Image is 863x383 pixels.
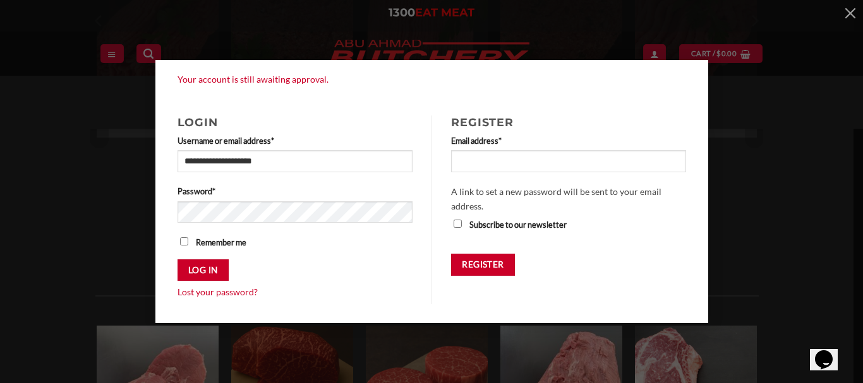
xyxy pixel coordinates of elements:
[451,134,686,147] label: Email address
[451,115,686,129] h2: Register
[178,134,413,147] label: Username or email address
[178,185,413,197] label: Password
[196,237,246,247] span: Remember me
[451,254,515,276] button: Register
[469,220,567,230] span: Subscribe to our newsletter
[454,220,462,228] input: Subscribe to our newsletter
[168,73,696,87] div: Your account is still awaiting approval.
[180,237,188,245] input: Remember me
[451,185,686,213] p: A link to set a new password will be sent to your email address.
[810,333,850,370] iframe: chat widget
[178,286,258,297] a: Lost your password?
[178,115,413,129] h2: Login
[178,259,229,281] button: Log in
